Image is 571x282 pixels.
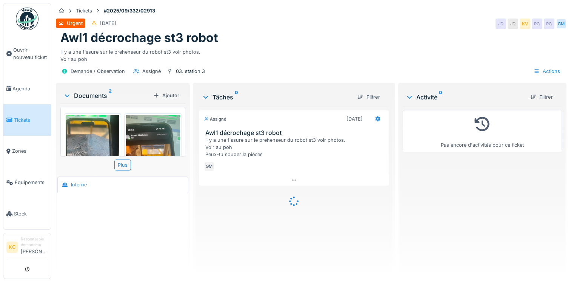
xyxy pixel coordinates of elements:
div: GM [556,19,566,29]
div: [DATE] [346,115,363,122]
div: Responsable demandeur [21,236,48,248]
h3: Awl1 décrochage st3 robot [205,129,386,136]
div: Interne [71,181,87,188]
div: 03. station 3 [176,68,205,75]
div: JD [508,19,518,29]
span: Ouvrir nouveau ticket [13,46,48,61]
div: Assigné [204,116,226,122]
div: GM [204,161,214,172]
div: RG [532,19,542,29]
a: KC Responsable demandeur[PERSON_NAME] [6,236,48,260]
a: Agenda [3,73,51,104]
div: Urgent [67,20,83,27]
div: KV [520,19,530,29]
li: KC [6,242,18,253]
div: Actions [530,66,563,77]
h1: Awl1 décrochage st3 robot [60,31,218,45]
sup: 2 [109,91,112,100]
a: Ouvrir nouveau ticket [3,34,51,73]
div: Documents [63,91,150,100]
div: Ajouter [150,90,182,101]
span: Zones [12,147,48,155]
img: bj5a37awcwrdkkva3heewkq1afu7 [126,115,180,235]
div: Filtrer [527,92,556,102]
sup: 0 [439,93,442,102]
a: Équipements [3,167,51,198]
div: Activité [406,93,524,102]
strong: #2025/09/332/02913 [101,7,158,14]
div: Tâches [202,93,351,102]
div: Demande / Observation [71,68,125,75]
img: uufjnffr5xy02mdt5jwf62bju9td [66,115,119,235]
sup: 0 [235,93,238,102]
span: Tickets [14,116,48,124]
div: Il y a une fissure sur le prehenseur du robot st3 voir photos. Voir au poh [60,45,562,63]
a: Tickets [3,104,51,136]
li: [PERSON_NAME] [21,236,48,258]
div: Tickets [76,7,92,14]
div: Plus [114,160,131,170]
span: Équipements [15,179,48,186]
a: Stock [3,198,51,229]
span: Agenda [12,85,48,92]
div: Il y a une fissure sur le prehenseur du robot st3 voir photos. Voir au poh Peux-tu souder la piéces [205,136,386,158]
div: [DATE] [100,20,116,27]
div: Pas encore d'activités pour ce ticket [408,113,557,149]
div: RG [544,19,554,29]
div: JD [496,19,506,29]
span: Stock [14,210,48,217]
div: Filtrer [354,92,383,102]
div: Assigné [142,68,161,75]
a: Zones [3,136,51,167]
img: Badge_color-CXgf-gQk.svg [16,8,38,30]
